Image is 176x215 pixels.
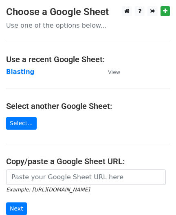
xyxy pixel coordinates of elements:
[6,54,170,64] h4: Use a recent Google Sheet:
[6,6,170,18] h3: Choose a Google Sheet
[6,101,170,111] h4: Select another Google Sheet:
[6,202,27,215] input: Next
[100,68,120,76] a: View
[6,187,90,193] small: Example: [URL][DOMAIN_NAME]
[6,169,166,185] input: Paste your Google Sheet URL here
[6,117,37,130] a: Select...
[6,156,170,166] h4: Copy/paste a Google Sheet URL:
[108,69,120,75] small: View
[6,21,170,30] p: Use one of the options below...
[6,68,34,76] a: Blasting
